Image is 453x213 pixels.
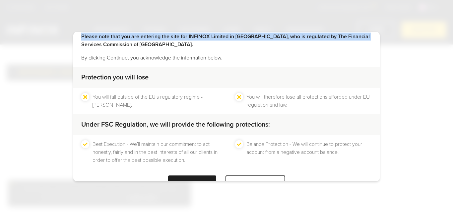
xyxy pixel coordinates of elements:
[81,73,149,81] strong: Protection you will lose
[93,93,218,109] li: You will fall outside of the EU's regulatory regime - [PERSON_NAME].
[81,33,370,48] strong: Please note that you are entering the site for INFINOX Limited in [GEOGRAPHIC_DATA], who is regul...
[93,140,218,164] li: Best Execution - We’ll maintain our commitment to act honestly, fairly and in the best interests ...
[168,175,216,192] div: CONTINUE
[81,121,270,129] strong: Under FSC Regulation, we will provide the following protections:
[246,140,372,164] li: Balance Protection - We will continue to protect your account from a negative account balance.
[81,54,372,62] p: By clicking Continue, you acknowledge the information below.
[226,175,285,192] div: LEAVE WEBSITE
[246,93,372,109] li: You will therefore lose all protections afforded under EU regulation and law.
